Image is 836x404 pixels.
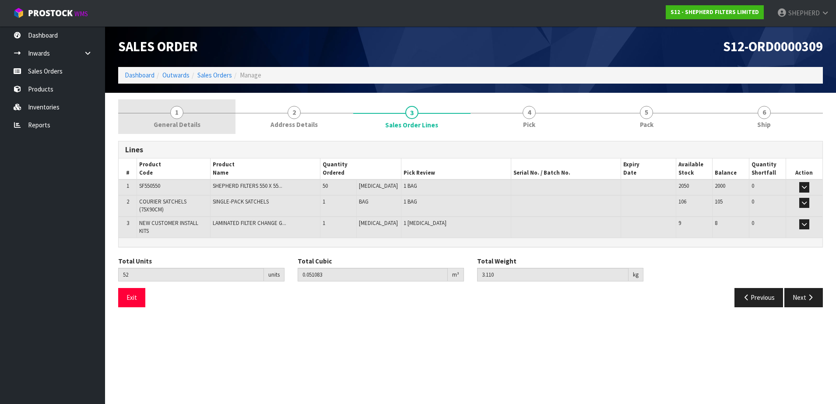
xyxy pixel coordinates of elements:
[74,10,88,18] small: WMS
[715,219,717,227] span: 8
[126,198,129,205] span: 2
[323,182,328,190] span: 50
[213,219,286,227] span: LAMINATED FILTER CHANGE G...
[448,268,464,282] div: m³
[523,106,536,119] span: 4
[715,182,725,190] span: 2000
[137,158,210,179] th: Product Code
[757,120,771,129] span: Ship
[118,134,823,314] span: Sales Order Lines
[28,7,73,19] span: ProStock
[629,268,643,282] div: kg
[511,158,621,179] th: Serial No. / Batch No.
[154,120,200,129] span: General Details
[715,198,723,205] span: 105
[713,158,749,179] th: Balance
[752,219,754,227] span: 0
[678,182,689,190] span: 2050
[125,71,155,79] a: Dashboard
[734,288,783,307] button: Previous
[752,182,754,190] span: 0
[723,38,823,55] span: S12-ORD0000309
[477,268,629,281] input: Total Weight
[126,182,129,190] span: 1
[213,182,282,190] span: SHEPHERD FILTERS 550 X 55...
[401,158,511,179] th: Pick Review
[125,146,816,154] h3: Lines
[640,120,653,129] span: Pack
[749,158,786,179] th: Quantity Shortfall
[119,158,137,179] th: #
[385,120,438,130] span: Sales Order Lines
[323,219,325,227] span: 1
[752,198,754,205] span: 0
[213,198,269,205] span: SINGLE-PACK SATCHELS
[758,106,771,119] span: 6
[359,198,369,205] span: BAG
[404,219,446,227] span: 1 [MEDICAL_DATA]
[784,288,823,307] button: Next
[678,219,681,227] span: 9
[264,268,285,282] div: units
[298,268,448,281] input: Total Cubic
[786,158,822,179] th: Action
[240,71,261,79] span: Manage
[288,106,301,119] span: 2
[162,71,190,79] a: Outwards
[170,106,183,119] span: 1
[359,182,398,190] span: [MEDICAL_DATA]
[320,158,401,179] th: Quantity Ordered
[118,288,145,307] button: Exit
[197,71,232,79] a: Sales Orders
[678,198,686,205] span: 106
[671,8,759,16] strong: S12 - SHEPHERD FILTERS LIMITED
[139,219,198,235] span: NEW CUSTOMER INSTALL KITS
[676,158,713,179] th: Available Stock
[404,182,417,190] span: 1 BAG
[523,120,535,129] span: Pick
[621,158,676,179] th: Expiry Date
[139,198,186,213] span: COURIER SATCHELS (75X90CM)
[788,9,820,17] span: SHEPHERD
[405,106,418,119] span: 3
[359,219,398,227] span: [MEDICAL_DATA]
[118,38,198,55] span: Sales Order
[210,158,320,179] th: Product Name
[126,219,129,227] span: 3
[477,256,516,266] label: Total Weight
[404,198,417,205] span: 1 BAG
[118,256,152,266] label: Total Units
[298,256,332,266] label: Total Cubic
[270,120,318,129] span: Address Details
[640,106,653,119] span: 5
[139,182,160,190] span: SF550550
[13,7,24,18] img: cube-alt.png
[323,198,325,205] span: 1
[118,268,264,281] input: Total Units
